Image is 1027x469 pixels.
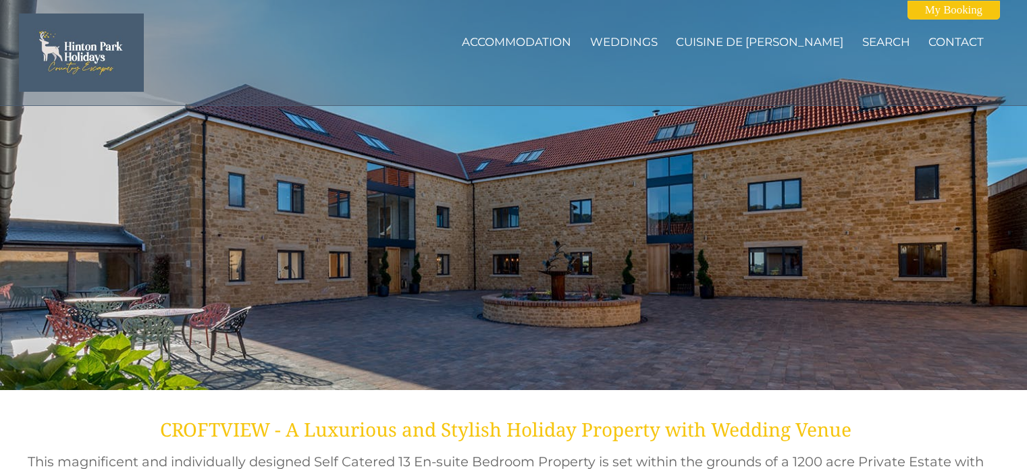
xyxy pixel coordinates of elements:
[862,35,910,49] a: Search
[928,35,984,49] a: Contact
[462,35,571,49] a: Accommodation
[590,35,658,49] a: Weddings
[676,35,843,49] a: Cuisine de [PERSON_NAME]
[907,1,1000,20] a: My Booking
[19,13,144,92] img: Hinton Park Holidays Ltd
[27,416,984,442] h1: CROFTVIEW - A Luxurious and Stylish Holiday Property with Wedding Venue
